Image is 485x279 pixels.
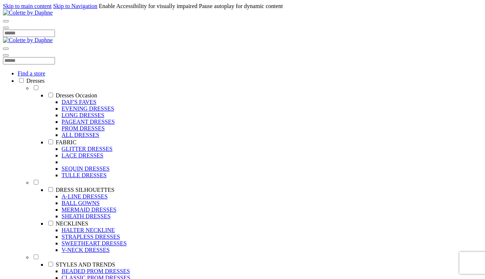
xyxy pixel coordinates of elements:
a: GLITTER DRESSES [62,146,112,152]
a: V-NECK DRESSES [62,247,110,253]
a: Find a store [18,70,45,77]
a: ALL DRESSES [62,132,99,138]
a: SEQUIN DRESSES [62,165,110,172]
input: Search [3,30,55,37]
span: Dresses [26,78,45,84]
img: Colette by Daphne [3,10,53,16]
span: NECKLINES [56,220,88,227]
a: PROM DRESSES [62,125,105,131]
div: Search form [3,44,482,64]
div: Search form [3,16,482,37]
input: Dresses Menu Opener [48,93,53,97]
span: FABRIC [56,139,77,145]
button: Close Search [3,27,9,29]
span: Dresses Occasion [56,92,97,98]
button: Submit Search [3,20,9,22]
a: TULLE DRESSES [62,172,107,178]
a: LONG DRESSES [62,112,104,118]
input: Open Dresses Sub Menu [19,78,24,83]
input: Sub Menu Opener [34,180,38,185]
span: STYLES AND TRENDS [56,261,115,268]
a: MERMAID DRESSES [62,207,116,213]
a: EVENING DRESSES [62,105,114,112]
a: PAGEANT DRESSES [62,119,115,125]
button: Submit Search [3,48,9,50]
img: Colette by Daphne [3,37,53,44]
span: DRESS SILHOUETTES [56,187,114,193]
button: Close Search [3,54,9,56]
a: Colette by Daphne Homepage [3,10,53,16]
a: BALL GOWNS [62,200,100,206]
a: Skip to main content [3,3,52,9]
input: STYLES AND TRENDS Menu Opener [48,262,53,267]
a: SWEETHEART DRESSES [62,240,127,246]
a: HALTER NECKLINE [62,227,115,233]
a: A-LINE DRESSES [62,193,108,200]
a: Skip to Navigation [53,3,97,9]
span: Dresses [56,92,74,98]
a: SHEATH DRESSES [62,213,111,219]
a: LACE DRESSES [62,152,103,159]
input: Search [3,57,55,64]
input: Sub Menu Opener [34,85,38,90]
input: DRESS SILHOUETTES Menu Opener [48,187,53,192]
span: Toggle page dynamic content autoplay [199,3,283,9]
span: Occasion [75,92,97,98]
a: BEADED PROM DRESSES [62,268,130,274]
input: Sub Menu Opener [34,254,38,259]
span: Toggle Accessibility For visually impaired [99,3,197,9]
a: Colette by Daphne Homepage [3,37,53,43]
input: Fabric Menu Opener [48,139,53,144]
a: STRAPLESS DRESSES [62,234,120,240]
a: DAF'S FAVES [62,99,96,105]
input: NECKLINES Menu Opener [48,221,53,226]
